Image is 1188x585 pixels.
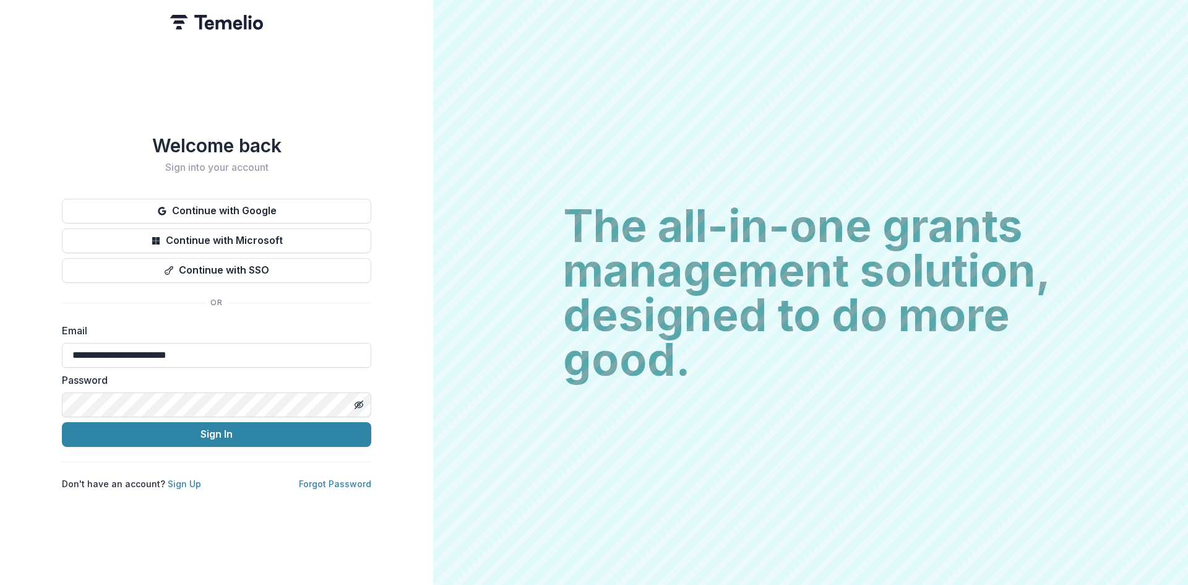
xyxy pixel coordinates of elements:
button: Sign In [62,422,371,447]
h1: Welcome back [62,134,371,157]
button: Continue with SSO [62,258,371,283]
button: Continue with Microsoft [62,228,371,253]
label: Email [62,323,364,338]
img: Temelio [170,15,263,30]
p: Don't have an account? [62,477,201,490]
h2: Sign into your account [62,162,371,173]
button: Continue with Google [62,199,371,223]
a: Sign Up [168,479,201,489]
button: Toggle password visibility [349,395,369,415]
label: Password [62,373,364,388]
a: Forgot Password [299,479,371,489]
